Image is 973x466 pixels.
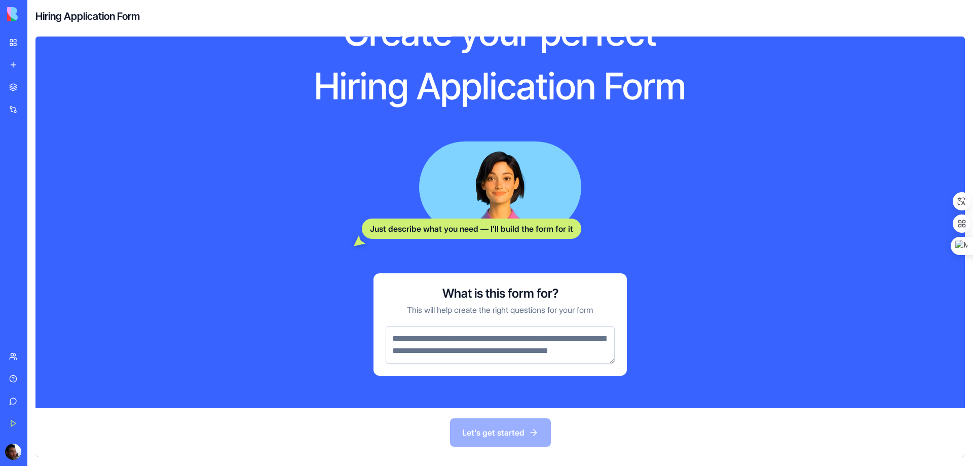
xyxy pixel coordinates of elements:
[35,9,140,23] h4: Hiring Application Form
[362,219,581,239] div: Just describe what you need — I’ll build the form for it
[442,285,558,302] h3: What is this form for?
[5,444,21,460] img: ACg8ocL_SIou4oyJNdUX8Z3FV-iV5FaYIpcBmPX89rWZspOV_vq5pIad=s96-c
[273,63,727,109] h1: Hiring Application Form
[407,304,593,316] p: This will help create the right questions for your form
[7,7,70,21] img: logo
